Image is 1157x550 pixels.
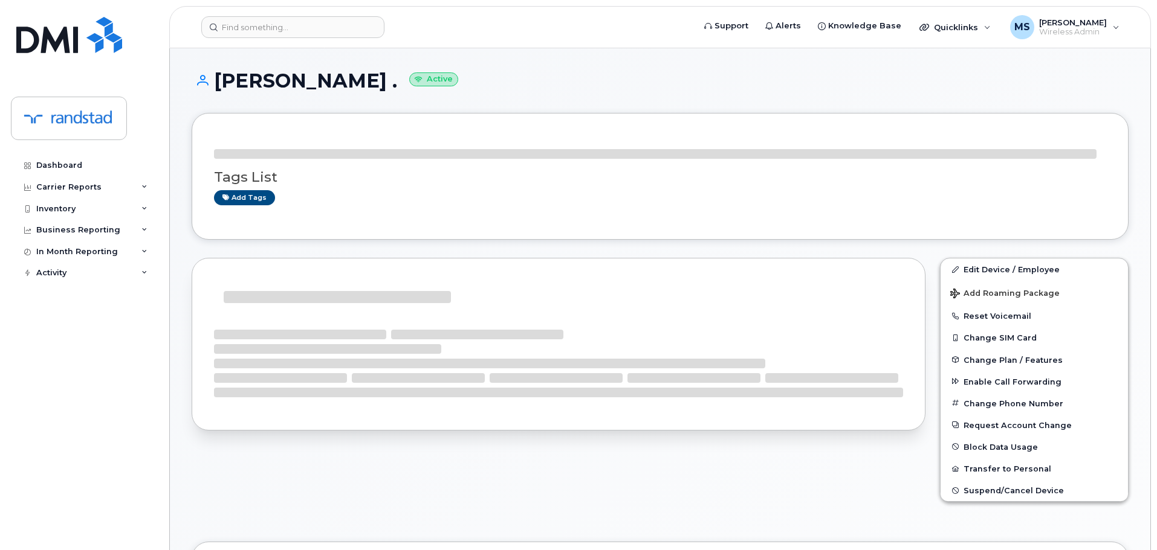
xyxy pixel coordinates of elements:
[941,371,1128,392] button: Enable Call Forwarding
[964,377,1061,386] span: Enable Call Forwarding
[941,280,1128,305] button: Add Roaming Package
[941,305,1128,327] button: Reset Voicemail
[214,190,275,205] a: Add tags
[950,289,1060,300] span: Add Roaming Package
[941,349,1128,371] button: Change Plan / Features
[964,355,1063,364] span: Change Plan / Features
[941,392,1128,414] button: Change Phone Number
[941,258,1128,280] a: Edit Device / Employee
[192,70,1129,91] h1: [PERSON_NAME] .
[941,327,1128,348] button: Change SIM Card
[941,458,1128,479] button: Transfer to Personal
[941,436,1128,458] button: Block Data Usage
[409,72,458,86] small: Active
[214,170,1106,185] h3: Tags List
[964,486,1064,495] span: Suspend/Cancel Device
[941,414,1128,436] button: Request Account Change
[941,479,1128,501] button: Suspend/Cancel Device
